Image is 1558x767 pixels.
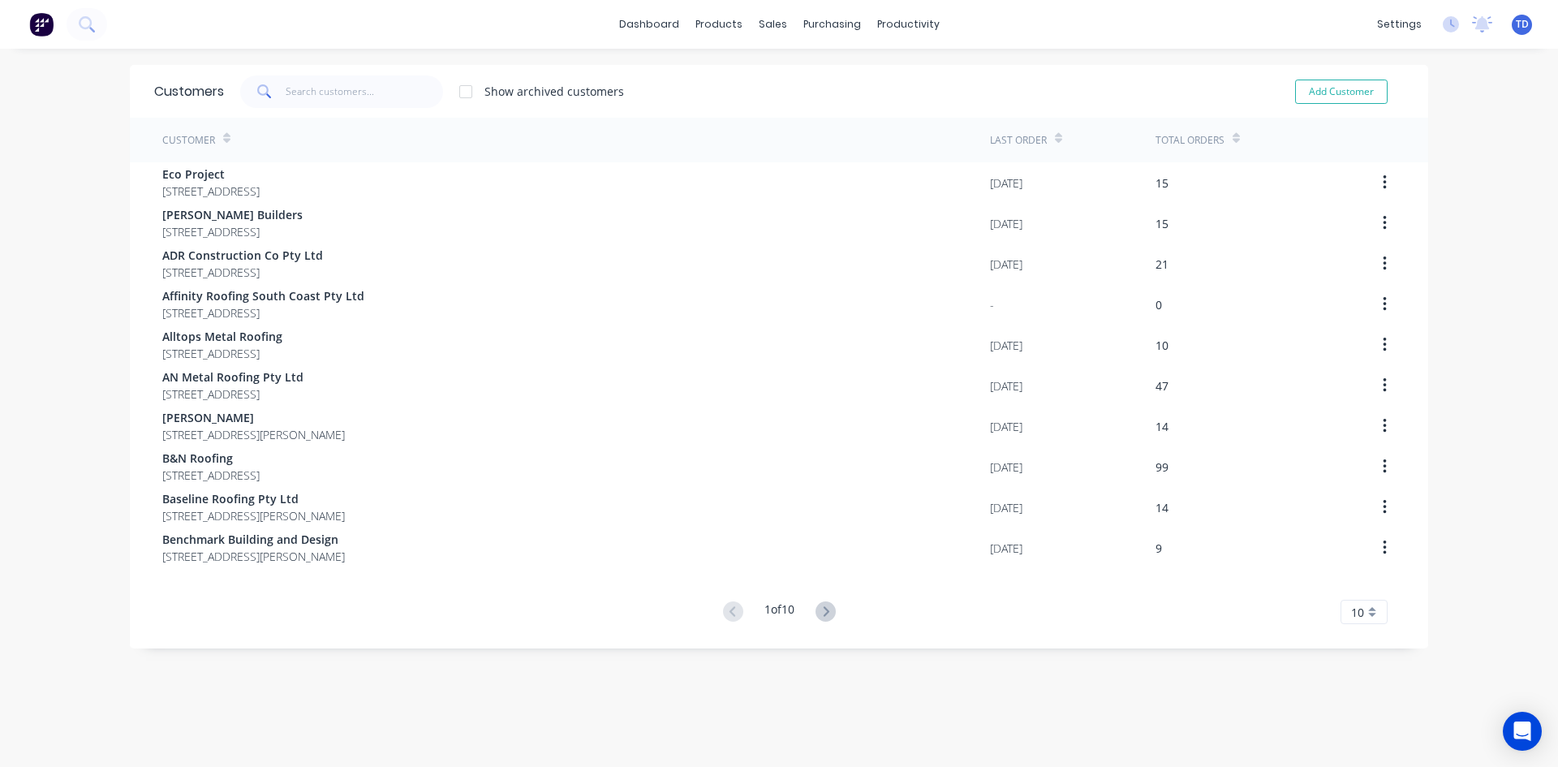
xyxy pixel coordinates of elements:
div: productivity [869,12,948,37]
div: Show archived customers [484,83,624,100]
div: Last Order [990,133,1047,148]
div: 99 [1156,459,1168,476]
div: [DATE] [990,377,1022,394]
div: Customers [154,82,224,101]
div: - [990,296,994,313]
div: 1 of 10 [764,601,794,624]
div: 10 [1156,337,1168,354]
span: [STREET_ADDRESS][PERSON_NAME] [162,507,345,524]
div: [DATE] [990,540,1022,557]
span: [PERSON_NAME] Builders [162,206,303,223]
div: 15 [1156,175,1168,192]
span: [STREET_ADDRESS] [162,304,364,321]
span: [STREET_ADDRESS] [162,223,303,240]
div: sales [751,12,795,37]
span: [STREET_ADDRESS] [162,467,260,484]
span: [STREET_ADDRESS] [162,183,260,200]
span: Eco Project [162,166,260,183]
span: Alltops Metal Roofing [162,328,282,345]
input: Search customers... [286,75,444,108]
div: 14 [1156,499,1168,516]
button: Add Customer [1295,80,1388,104]
span: AN Metal Roofing Pty Ltd [162,368,303,386]
span: [STREET_ADDRESS] [162,264,323,281]
a: dashboard [611,12,687,37]
div: 21 [1156,256,1168,273]
span: [STREET_ADDRESS][PERSON_NAME] [162,426,345,443]
div: Total Orders [1156,133,1224,148]
div: products [687,12,751,37]
img: Factory [29,12,54,37]
div: Customer [162,133,215,148]
div: [DATE] [990,337,1022,354]
div: [DATE] [990,256,1022,273]
div: [DATE] [990,459,1022,476]
span: Baseline Roofing Pty Ltd [162,490,345,507]
span: [PERSON_NAME] [162,409,345,426]
span: Benchmark Building and Design [162,531,345,548]
span: TD [1516,17,1529,32]
span: [STREET_ADDRESS] [162,386,303,403]
div: [DATE] [990,175,1022,192]
span: Affinity Roofing South Coast Pty Ltd [162,287,364,304]
div: 47 [1156,377,1168,394]
span: B&N Roofing [162,450,260,467]
div: settings [1369,12,1430,37]
div: [DATE] [990,215,1022,232]
span: [STREET_ADDRESS] [162,345,282,362]
div: 15 [1156,215,1168,232]
div: [DATE] [990,499,1022,516]
span: ADR Construction Co Pty Ltd [162,247,323,264]
div: 0 [1156,296,1162,313]
span: [STREET_ADDRESS][PERSON_NAME] [162,548,345,565]
span: 10 [1351,604,1364,621]
div: purchasing [795,12,869,37]
div: 14 [1156,418,1168,435]
div: [DATE] [990,418,1022,435]
div: 9 [1156,540,1162,557]
div: Open Intercom Messenger [1503,712,1542,751]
